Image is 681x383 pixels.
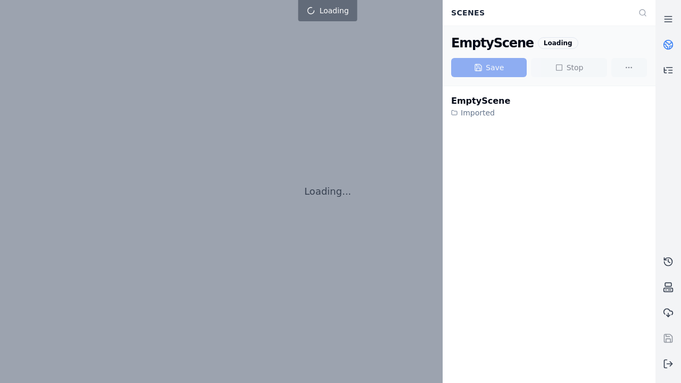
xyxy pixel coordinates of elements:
div: Imported [451,107,510,118]
span: Loading [319,5,348,16]
p: Loading... [304,184,351,199]
div: EmptyScene [451,35,534,52]
div: Loading [538,37,578,49]
div: EmptyScene [451,95,510,107]
div: Scenes [445,3,632,23]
